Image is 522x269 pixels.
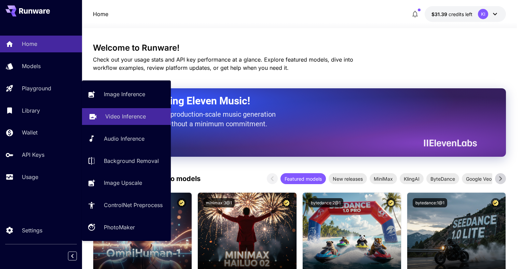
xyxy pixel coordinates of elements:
span: MiniMax [370,175,397,182]
p: API Keys [22,151,44,159]
a: Image Upscale [82,175,171,191]
p: Background Removal [104,157,159,165]
button: $31.39163 [425,6,506,22]
p: Wallet [22,128,38,137]
p: Video Inference [105,112,146,120]
span: credits left [449,11,472,17]
a: PhotoMaker [82,219,171,236]
button: Certified Model – Vetted for best performance and includes a commercial license. [491,198,500,207]
button: minimax:3@1 [203,198,235,207]
p: Home [93,10,108,18]
a: ControlNet Preprocess [82,197,171,214]
button: Certified Model – Vetted for best performance and includes a commercial license. [386,198,396,207]
h3: Welcome to Runware! [93,43,506,53]
h2: Now Supporting Eleven Music! [110,94,472,107]
p: Audio Inference [104,134,145,143]
div: $31.39163 [431,11,472,18]
span: Featured models [280,175,326,182]
span: Check out your usage stats and API key performance at a glance. Explore featured models, dive int... [93,56,353,71]
button: bytedance:2@1 [308,198,343,207]
p: ControlNet Preprocess [104,201,163,209]
p: Home [22,40,37,48]
span: New releases [329,175,367,182]
p: PhotoMaker [104,223,135,231]
a: Video Inference [82,108,171,125]
p: The only way to get production-scale music generation from Eleven Labs without a minimum commitment. [110,110,281,129]
div: Collapse sidebar [73,250,82,262]
span: $31.39 [431,11,449,17]
a: Audio Inference [82,130,171,147]
button: bytedance:1@1 [413,198,447,207]
button: Certified Model – Vetted for best performance and includes a commercial license. [177,198,186,207]
span: Google Veo [462,175,496,182]
span: KlingAI [400,175,424,182]
div: KI [478,9,488,19]
button: Collapse sidebar [68,252,77,260]
p: Settings [22,226,42,234]
button: Certified Model – Vetted for best performance and includes a commercial license. [282,198,291,207]
a: Background Removal [82,152,171,169]
p: Image Inference [104,90,145,98]
p: Playground [22,84,51,92]
p: Usage [22,173,38,181]
nav: breadcrumb [93,10,108,18]
p: Models [22,62,41,70]
span: ByteDance [426,175,459,182]
a: Image Inference [82,86,171,103]
p: Image Upscale [104,179,142,187]
p: Library [22,106,40,115]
